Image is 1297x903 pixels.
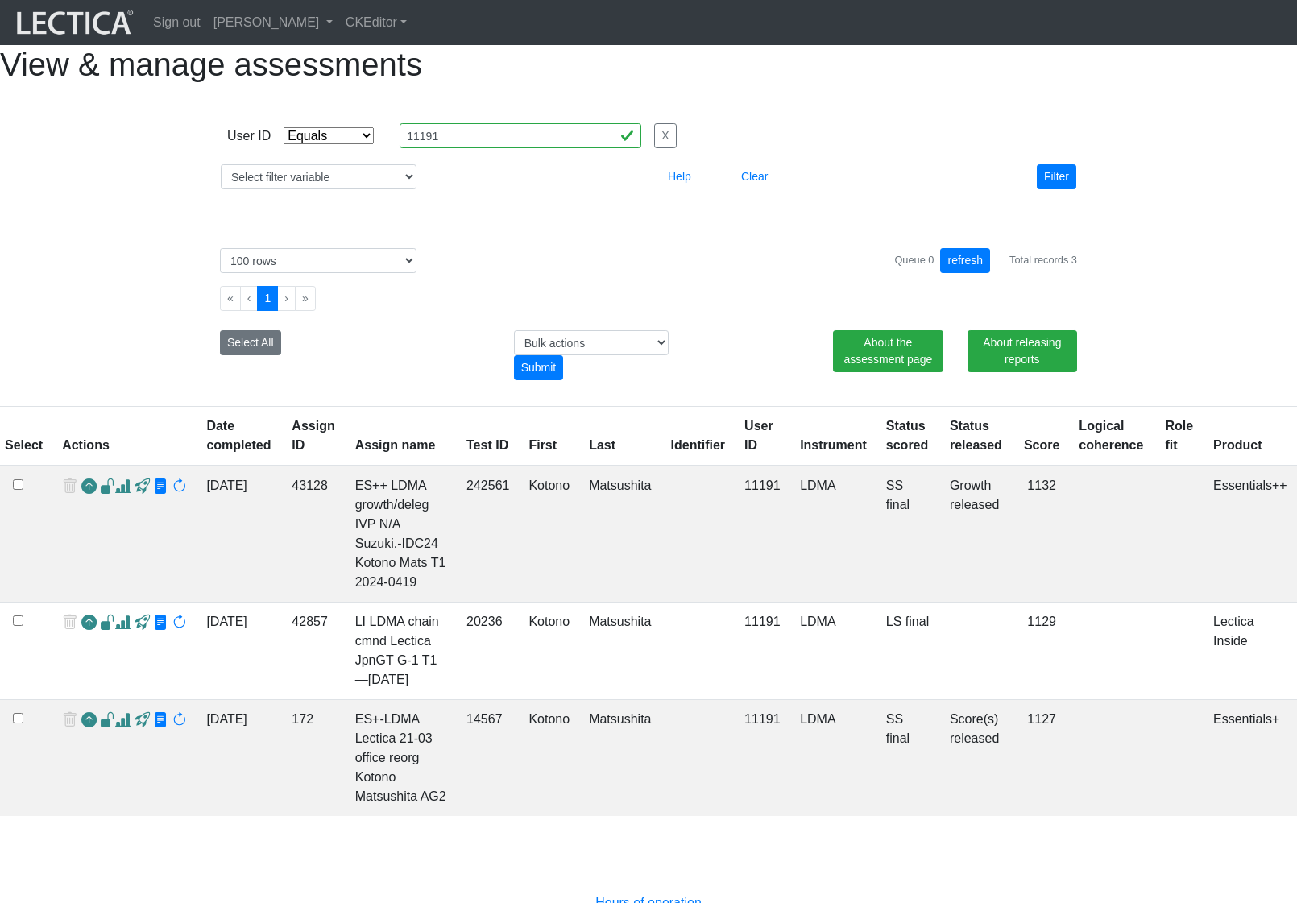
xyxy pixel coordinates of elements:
[457,603,519,700] td: 20236
[346,700,457,817] td: ES+-LDMA Lectica 21-03 office reorg Kotono Matsushita AG2
[790,700,876,817] td: LDMA
[894,248,1077,273] div: Queue 0 Total records 3
[950,419,1002,452] a: Status released
[519,603,579,700] td: Kotono
[579,466,661,603] td: Matsushita
[735,603,790,700] td: 11191
[62,710,77,733] span: delete
[940,248,990,273] button: refresh
[519,466,579,603] td: Kotono
[457,466,519,603] td: 242561
[81,612,97,636] a: Reopen
[589,438,615,452] a: Last
[950,712,999,745] a: Basic released = basic report without a score has been released, Score(s) released = for Lectica ...
[790,603,876,700] td: LDMA
[282,407,345,466] th: Assign ID
[661,164,698,189] button: Help
[1027,478,1056,492] span: 1132
[197,466,282,603] td: [DATE]
[1027,615,1056,628] span: 1129
[1037,164,1076,189] button: Filter
[346,407,457,466] th: Assign name
[81,710,97,733] a: Reopen
[62,476,77,499] span: delete
[528,438,557,452] a: First
[800,438,867,452] a: Instrument
[13,7,134,38] img: lecticalive
[282,466,345,603] td: 43128
[734,164,775,189] button: Clear
[153,615,168,632] span: view
[1204,466,1297,603] td: Essentials++
[197,603,282,700] td: [DATE]
[1204,700,1297,817] td: Essentials+
[735,466,790,603] td: 11191
[135,478,150,495] span: view
[968,330,1077,372] a: About releasing reports
[457,700,519,817] td: 14567
[661,169,698,183] a: Help
[950,478,999,512] a: Basic released = basic report without a score has been released, Score(s) released = for Lectica ...
[153,712,168,729] span: view
[1204,603,1297,700] td: Lectica Inside
[346,603,457,700] td: LI LDMA chain cmnd Lectica JpnGT G-1 T1—[DATE]
[282,603,345,700] td: 42857
[886,712,910,745] a: Completed = assessment has been completed; CS scored = assessment has been CLAS scored; LS scored...
[135,712,150,729] span: view
[172,478,187,495] span: rescore
[115,615,131,632] span: Analyst score
[1027,712,1056,726] span: 1127
[346,466,457,603] td: ES++ LDMA growth/deleg IVP N/A Suzuki.-IDC24 Kotono Mats T1 2024-0419
[790,466,876,603] td: LDMA
[197,700,282,817] td: [DATE]
[62,612,77,636] span: delete
[100,712,115,729] span: view
[735,700,790,817] td: 11191
[886,615,929,628] a: Completed = assessment has been completed; CS scored = assessment has been CLAS scored; LS scored...
[115,712,131,729] span: Analyst score
[115,478,131,495] span: Analyst score
[1213,438,1262,452] a: Product
[135,615,150,632] span: view
[579,700,661,817] td: Matsushita
[457,407,519,466] th: Test ID
[886,478,910,512] a: Completed = assessment has been completed; CS scored = assessment has been CLAS scored; LS scored...
[833,330,943,372] a: About the assessment page
[81,476,97,499] a: Reopen
[282,700,345,817] td: 172
[1079,419,1143,452] a: Logical coherence
[257,286,278,311] button: Go to page 1
[1024,438,1059,452] a: Score
[227,126,271,146] div: User ID
[172,615,187,632] span: rescore
[220,330,281,355] button: Select All
[514,355,564,380] div: Submit
[153,478,168,495] span: view
[519,700,579,817] td: Kotono
[886,419,928,452] a: Status scored
[654,123,676,148] button: X
[744,419,773,452] a: User ID
[1165,419,1193,452] a: Role fit
[52,407,197,466] th: Actions
[220,286,1077,311] ul: Pagination
[100,615,115,632] span: view
[671,438,726,452] a: Identifier
[206,419,271,452] a: Date completed
[147,6,207,39] a: Sign out
[172,712,187,729] span: rescore
[339,6,413,39] a: CKEditor
[207,6,339,39] a: [PERSON_NAME]
[579,603,661,700] td: Matsushita
[100,478,115,495] span: view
